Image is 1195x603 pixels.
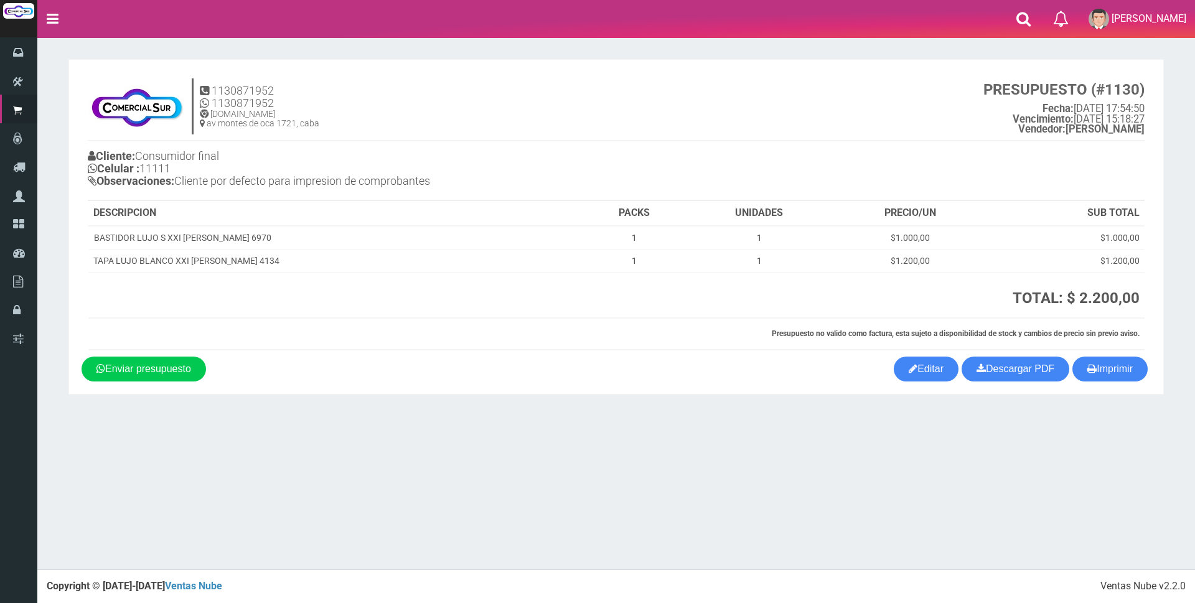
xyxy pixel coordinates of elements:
[47,580,222,592] strong: Copyright © [DATE]-[DATE]
[1112,12,1186,24] span: [PERSON_NAME]
[583,226,686,250] td: 1
[82,357,206,381] a: Enviar presupuesto
[105,363,191,374] span: Enviar presupuesto
[1043,103,1074,115] strong: Fecha:
[88,174,174,187] b: Observaciones:
[832,201,988,226] th: PRECIO/UN
[687,249,833,272] td: 1
[983,82,1145,135] small: [DATE] 17:54:50 [DATE] 15:18:27
[88,249,583,272] td: TAPA LUJO BLANCO XXI [PERSON_NAME] 4134
[988,201,1145,226] th: SUB TOTAL
[1018,123,1066,135] strong: Vendedor:
[88,162,139,175] b: Celular :
[983,81,1145,98] strong: PRESUPUESTO (#1130)
[88,147,616,193] h4: Consumidor final 11111 Cliente por defecto para impresion de comprobantes
[583,249,686,272] td: 1
[88,149,135,162] b: Cliente:
[3,3,34,19] img: Logo grande
[165,580,222,592] a: Ventas Nube
[1100,579,1186,594] div: Ventas Nube v2.2.0
[772,329,1140,338] strong: Presupuesto no valido como factura, esta sujeto a disponibilidad de stock y cambios de precio sin...
[894,357,958,381] a: Editar
[1018,123,1145,135] b: [PERSON_NAME]
[988,226,1145,250] td: $1.000,00
[832,249,988,272] td: $1.200,00
[687,201,833,226] th: UNIDADES
[1013,113,1074,125] strong: Vencimiento:
[962,357,1069,381] a: Descargar PDF
[88,201,583,226] th: DESCRIPCION
[200,85,319,110] h4: 1130871952 1130871952
[88,226,583,250] td: BASTIDOR LUJO S XXI [PERSON_NAME] 6970
[988,249,1145,272] td: $1.200,00
[88,82,185,131] img: Z
[1072,357,1148,381] button: Imprimir
[832,226,988,250] td: $1.000,00
[1013,289,1140,307] strong: TOTAL: $ 2.200,00
[200,110,319,129] h5: [DOMAIN_NAME] av montes de oca 1721, caba
[1089,9,1109,29] img: User Image
[687,226,833,250] td: 1
[583,201,686,226] th: PACKS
